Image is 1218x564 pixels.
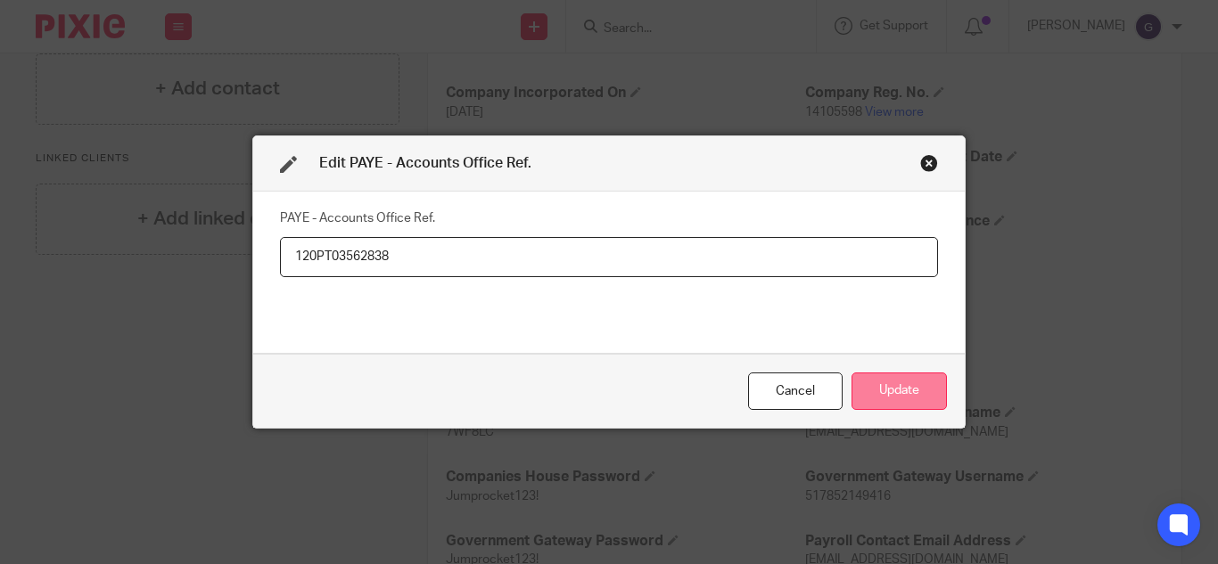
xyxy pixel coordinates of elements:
[319,156,531,170] span: Edit PAYE - Accounts Office Ref.
[852,372,947,411] button: Update
[280,209,435,227] label: PAYE - Accounts Office Ref.
[748,372,843,411] div: Close this dialog window
[280,237,938,277] input: PAYE - Accounts Office Ref.
[920,154,938,172] div: Close this dialog window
